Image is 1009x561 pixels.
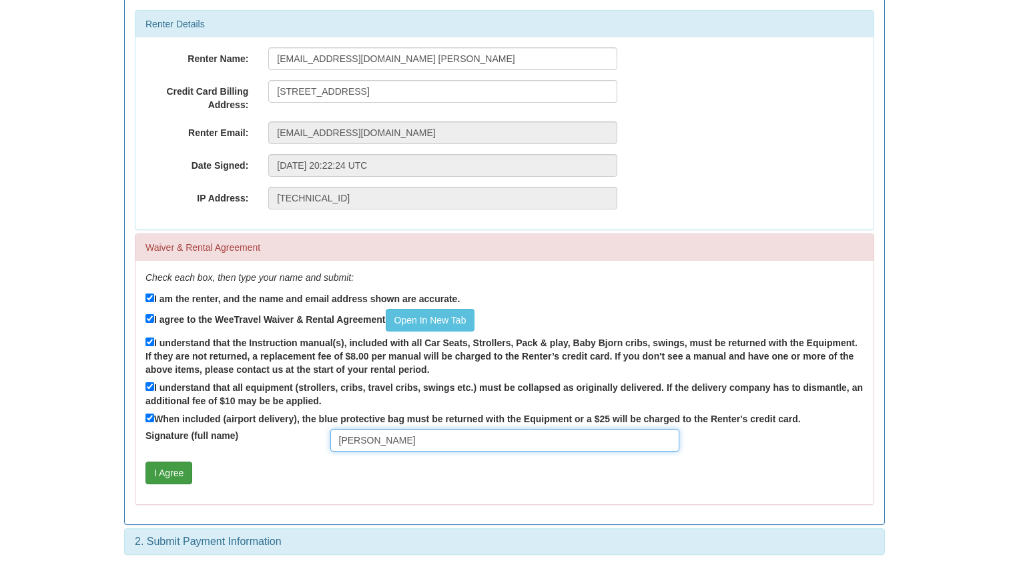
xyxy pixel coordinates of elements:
[330,429,679,452] input: Full Name
[145,338,154,346] input: I understand that the Instruction manual(s), included with all Car Seats, Strollers, Pack & play,...
[135,121,258,139] label: Renter Email:
[145,411,801,426] label: When included (airport delivery), the blue protective bag must be returned with the Equipment or ...
[145,272,354,283] em: Check each box, then type your name and submit:
[145,382,154,391] input: I understand that all equipment (strollers, cribs, travel cribs, swings etc.) must be collapsed a...
[135,47,258,65] label: Renter Name:
[145,335,864,376] label: I understand that the Instruction manual(s), included with all Car Seats, Strollers, Pack & play,...
[145,309,474,332] label: I agree to the WeeTravel Waiver & Rental Agreement
[145,314,154,323] input: I agree to the WeeTravel Waiver & Rental AgreementOpen In New Tab
[145,294,154,302] input: I am the renter, and the name and email address shown are accurate.
[135,80,258,111] label: Credit Card Billing Address:
[145,462,192,484] button: I Agree
[135,429,320,442] label: Signature (full name)
[135,536,874,548] h3: 2. Submit Payment Information
[135,187,258,205] label: IP Address:
[145,380,864,408] label: I understand that all equipment (strollers, cribs, travel cribs, swings etc.) must be collapsed a...
[135,234,874,261] div: Waiver & Rental Agreement
[135,11,874,37] div: Renter Details
[145,414,154,422] input: When included (airport delivery), the blue protective bag must be returned with the Equipment or ...
[145,291,460,306] label: I am the renter, and the name and email address shown are accurate.
[135,154,258,172] label: Date Signed:
[386,309,475,332] a: Open In New Tab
